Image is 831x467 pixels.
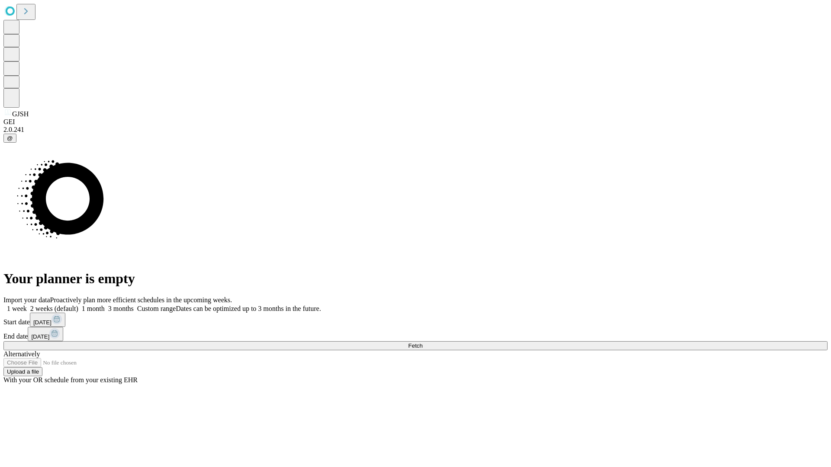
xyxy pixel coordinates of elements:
span: @ [7,135,13,141]
button: [DATE] [28,327,63,341]
span: Dates can be optimized up to 3 months in the future. [176,305,321,312]
span: Import your data [3,296,50,304]
span: [DATE] [31,333,49,340]
h1: Your planner is empty [3,271,828,287]
span: GJSH [12,110,29,118]
span: 1 week [7,305,27,312]
span: 2 weeks (default) [30,305,78,312]
span: Proactively plan more efficient schedules in the upcoming weeks. [50,296,232,304]
div: Start date [3,313,828,327]
span: Alternatively [3,350,40,358]
span: Fetch [408,342,422,349]
span: [DATE] [33,319,52,326]
span: 1 month [82,305,105,312]
span: With your OR schedule from your existing EHR [3,376,138,384]
span: Custom range [137,305,176,312]
button: Upload a file [3,367,42,376]
div: End date [3,327,828,341]
button: Fetch [3,341,828,350]
span: 3 months [108,305,134,312]
button: @ [3,134,16,143]
div: GEI [3,118,828,126]
button: [DATE] [30,313,65,327]
div: 2.0.241 [3,126,828,134]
